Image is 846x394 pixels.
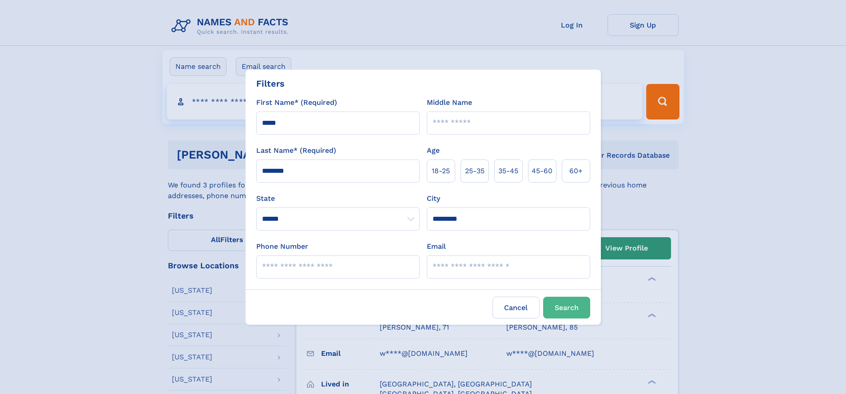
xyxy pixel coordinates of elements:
span: 35‑45 [498,166,518,176]
label: Phone Number [256,241,308,252]
button: Search [543,297,590,318]
label: State [256,193,420,204]
label: City [427,193,440,204]
label: Middle Name [427,97,472,108]
label: Last Name* (Required) [256,145,336,156]
span: 25‑35 [465,166,485,176]
span: 45‑60 [532,166,552,176]
label: First Name* (Required) [256,97,337,108]
label: Cancel [493,297,540,318]
label: Age [427,145,440,156]
div: Filters [256,77,285,90]
label: Email [427,241,446,252]
span: 18‑25 [432,166,450,176]
span: 60+ [569,166,583,176]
